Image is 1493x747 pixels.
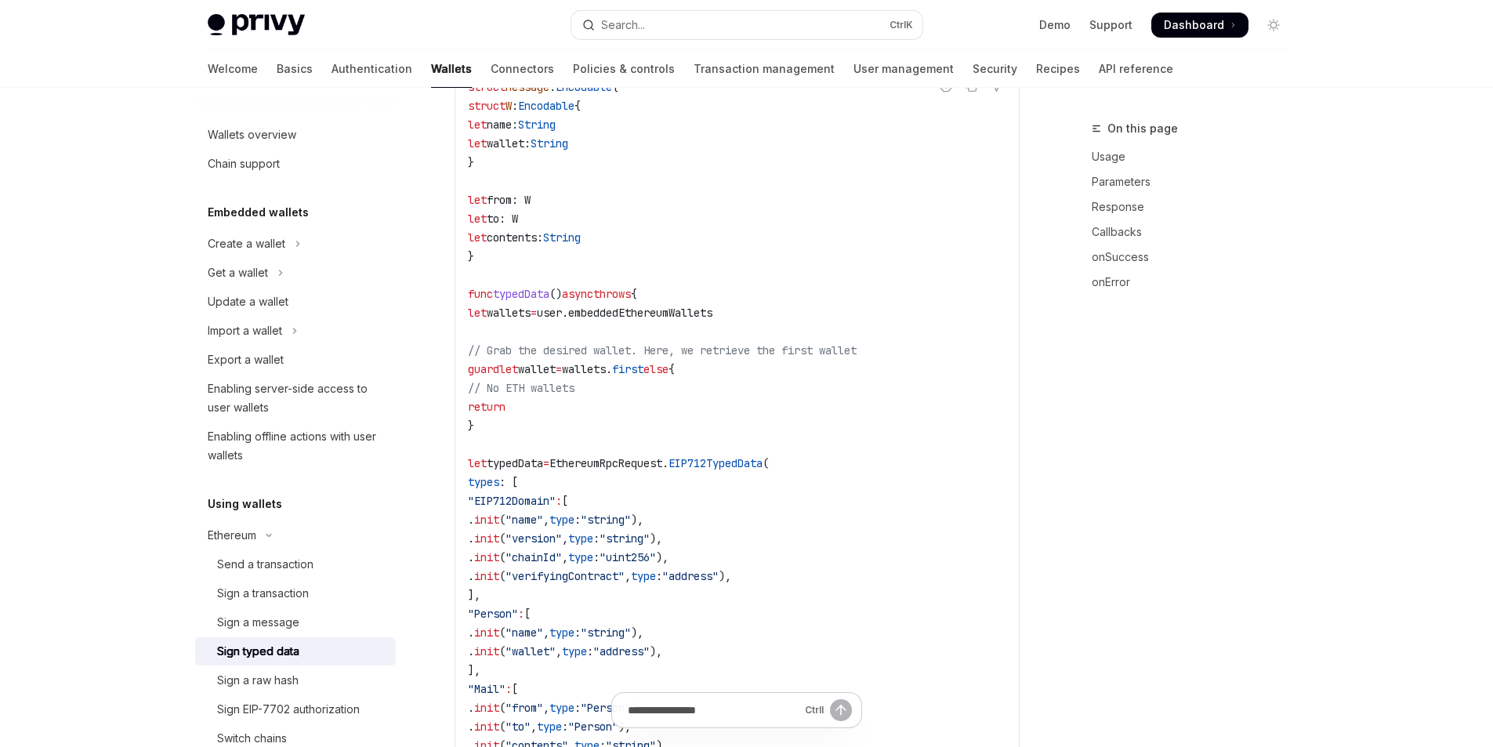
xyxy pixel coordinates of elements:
[468,155,474,169] span: }
[468,212,487,226] span: let
[1092,169,1299,194] a: Parameters
[468,513,474,527] span: .
[468,550,474,564] span: .
[217,584,309,603] div: Sign a transaction
[662,569,719,583] span: "address"
[512,682,518,696] span: [
[195,521,396,549] button: Toggle Ethereum section
[468,475,499,489] span: types
[601,16,645,34] div: Search...
[487,456,543,470] span: typedData
[474,626,499,640] span: init
[506,99,512,113] span: W
[474,513,499,527] span: init
[468,607,518,621] span: "Person"
[656,550,669,564] span: ),
[468,118,487,132] span: let
[506,513,543,527] span: "name"
[1099,50,1173,88] a: API reference
[217,671,299,690] div: Sign a raw hash
[195,608,396,636] a: Sign a message
[543,626,549,640] span: ,
[574,513,581,527] span: :
[669,362,675,376] span: {
[853,50,954,88] a: User management
[556,494,562,508] span: :
[562,287,593,301] span: async
[487,212,518,226] span: to: W
[543,230,581,245] span: String
[217,613,299,632] div: Sign a message
[593,531,600,546] span: :
[208,125,296,144] div: Wallets overview
[499,626,506,640] span: (
[625,569,631,583] span: ,
[600,550,656,564] span: "uint256"
[562,362,612,376] span: wallets.
[556,644,562,658] span: ,
[474,569,499,583] span: init
[1092,219,1299,245] a: Callbacks
[468,663,480,677] span: ],
[543,456,549,470] span: =
[562,550,568,564] span: ,
[491,50,554,88] a: Connectors
[493,287,549,301] span: typedData
[208,203,309,222] h5: Embedded wallets
[468,287,493,301] span: func
[581,513,631,527] span: "string"
[208,292,288,311] div: Update a wallet
[195,317,396,345] button: Toggle Import a wallet section
[562,644,587,658] span: type
[1039,17,1071,33] a: Demo
[1151,13,1248,38] a: Dashboard
[195,695,396,723] a: Sign EIP-7702 authorization
[195,150,396,178] a: Chain support
[208,14,305,36] img: light logo
[562,531,568,546] span: ,
[574,99,581,113] span: {
[650,531,662,546] span: ),
[468,136,487,150] span: let
[468,249,474,263] span: }
[195,579,396,607] a: Sign a transaction
[631,626,643,640] span: ),
[518,99,574,113] span: Encodable
[431,50,472,88] a: Wallets
[468,381,574,395] span: // No ETH wallets
[549,287,562,301] span: ()
[531,306,537,320] span: =
[487,136,531,150] span: wallet:
[208,234,285,253] div: Create a wallet
[499,644,506,658] span: (
[1261,13,1286,38] button: Toggle dark mode
[195,230,396,258] button: Toggle Create a wallet section
[468,531,474,546] span: .
[573,50,675,88] a: Policies & controls
[581,626,631,640] span: "string"
[195,637,396,665] a: Sign typed data
[506,644,556,658] span: "wallet"
[1036,50,1080,88] a: Recipes
[195,259,396,287] button: Toggle Get a wallet section
[474,531,499,546] span: init
[568,306,712,320] span: embeddedEthereumWallets
[593,550,600,564] span: :
[656,569,662,583] span: :
[593,644,650,658] span: "address"
[499,475,518,489] span: : [
[195,375,396,422] a: Enabling server-side access to user wallets
[506,531,562,546] span: "version"
[549,456,669,470] span: EthereumRpcRequest.
[571,11,922,39] button: Open search
[468,682,506,696] span: "Mail"
[468,456,487,470] span: let
[332,50,412,88] a: Authentication
[593,287,631,301] span: throws
[195,121,396,149] a: Wallets overview
[643,362,669,376] span: else
[468,494,556,508] span: "EIP712Domain"
[556,362,562,376] span: =
[217,555,313,574] div: Send a transaction
[1092,270,1299,295] a: onError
